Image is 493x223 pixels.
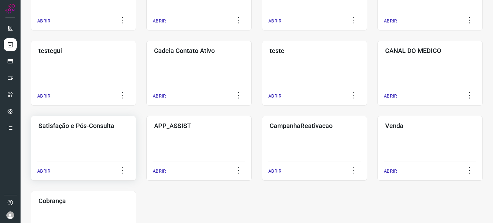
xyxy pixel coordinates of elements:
[39,47,128,55] h3: testegui
[154,47,244,55] h3: Cadeia Contato Ativo
[385,122,475,130] h3: Venda
[384,93,397,99] p: ABRIR
[37,93,50,99] p: ABRIR
[270,122,359,130] h3: CampanhaReativacao
[153,18,166,24] p: ABRIR
[384,18,397,24] p: ABRIR
[153,93,166,99] p: ABRIR
[39,122,128,130] h3: Satisfação e Pós-Consulta
[270,47,359,55] h3: teste
[385,47,475,55] h3: CANAL DO MEDICO
[37,168,50,175] p: ABRIR
[6,211,14,219] img: avatar-user-boy.jpg
[268,168,281,175] p: ABRIR
[384,168,397,175] p: ABRIR
[37,18,50,24] p: ABRIR
[268,18,281,24] p: ABRIR
[268,93,281,99] p: ABRIR
[5,4,15,13] img: Logo
[154,122,244,130] h3: APP_ASSIST
[39,197,128,205] h3: Cobrança
[153,168,166,175] p: ABRIR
